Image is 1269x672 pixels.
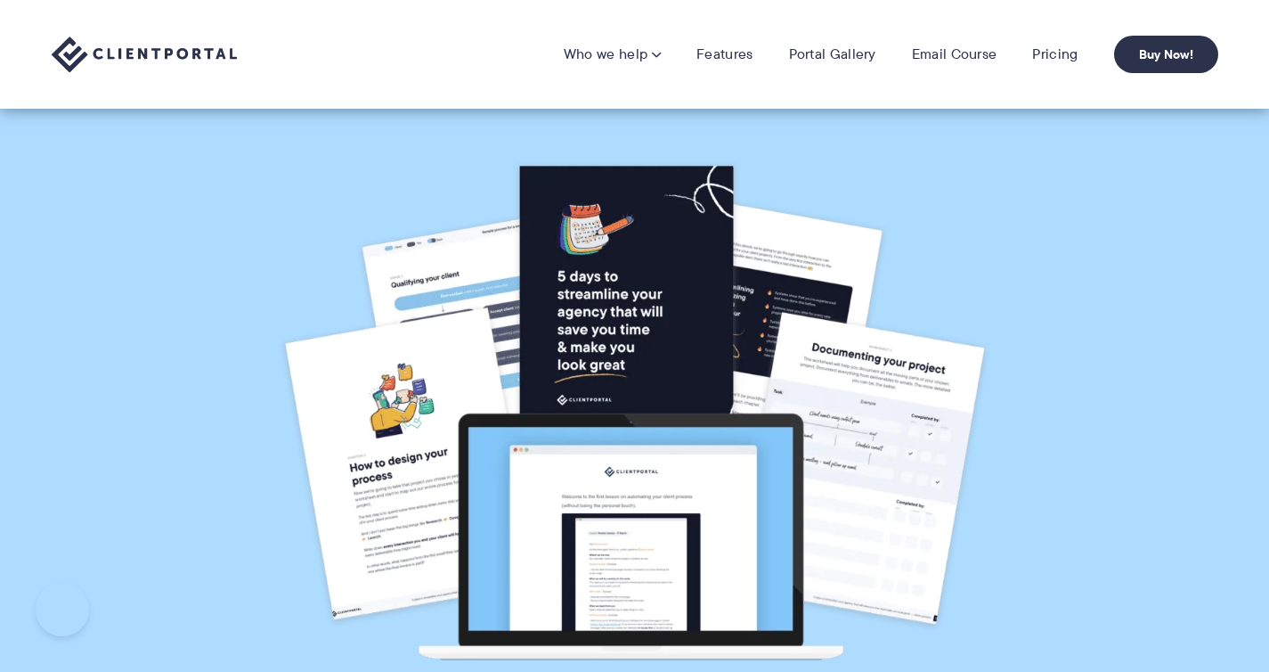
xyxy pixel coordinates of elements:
[789,45,876,63] a: Portal Gallery
[696,45,752,63] a: Features
[912,45,997,63] a: Email Course
[1114,36,1218,73] a: Buy Now!
[36,583,89,636] iframe: Toggle Customer Support
[1032,45,1078,63] a: Pricing
[564,45,661,63] a: Who we help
